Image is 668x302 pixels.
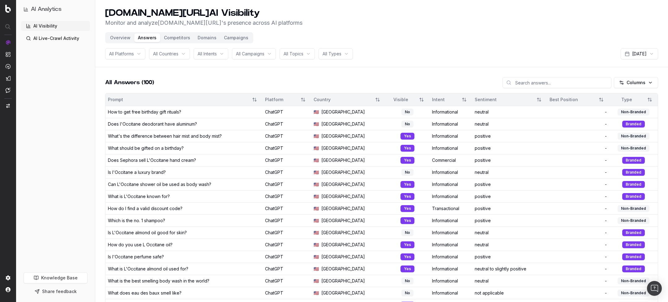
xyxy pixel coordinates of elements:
span: All Intents [198,51,217,57]
div: positive [475,133,545,139]
div: Type [612,97,642,103]
span: 🇺🇸 [314,169,319,175]
span: [GEOGRAPHIC_DATA] [321,205,365,212]
div: Informational [432,290,469,296]
div: Branded [622,181,645,188]
span: 🇺🇸 [314,145,319,151]
button: Answers [134,33,160,42]
div: Yes [400,265,414,272]
img: Botify logo [5,5,11,13]
div: No [401,169,413,176]
div: positive [475,205,545,212]
span: [GEOGRAPHIC_DATA] [321,290,365,296]
div: Non-Branded [618,290,649,296]
div: - [550,157,607,163]
div: ChatGPT [265,218,309,224]
span: 🇺🇸 [314,242,319,248]
div: Branded [622,265,645,272]
div: positive [475,254,545,260]
span: [GEOGRAPHIC_DATA] [321,109,365,115]
span: 🇺🇸 [314,181,319,188]
div: neutral [475,169,545,175]
div: No [401,290,413,296]
div: ChatGPT [265,157,309,163]
div: ChatGPT [265,266,309,272]
div: Commercial [432,157,469,163]
img: Switch project [6,104,10,108]
div: Yes [400,157,414,164]
div: What should be gifted on a birthday? [108,145,184,151]
div: Informational [432,254,469,260]
div: positive [475,218,545,224]
div: - [550,109,607,115]
span: All Topics [284,51,303,57]
div: Branded [622,229,645,236]
div: Branded [622,193,645,200]
div: Does l'Occitane deodorant have aluminum? [108,121,197,127]
button: Campaigns [220,33,252,42]
div: No [401,278,413,284]
div: What's the difference between hair mist and body mist? [108,133,222,139]
span: [GEOGRAPHIC_DATA] [321,242,365,248]
span: [GEOGRAPHIC_DATA] [321,230,365,236]
span: 🇺🇸 [314,278,319,284]
img: My account [6,287,11,292]
div: neutral [475,121,545,127]
div: Country [314,97,370,103]
div: - [550,278,607,284]
span: [GEOGRAPHIC_DATA] [321,254,365,260]
span: 🇺🇸 [314,205,319,212]
span: [GEOGRAPHIC_DATA] [321,193,365,200]
div: Yes [400,133,414,140]
div: neutral to slightly positive [475,266,545,272]
button: Sort [533,94,545,105]
div: Prompt [108,97,246,103]
div: positive [475,181,545,188]
div: - [550,169,607,175]
span: All Campaigns [236,51,264,57]
div: - [550,218,607,224]
button: Sort [459,94,470,105]
div: - [550,242,607,248]
div: No [401,109,413,115]
div: Branded [622,157,645,164]
span: [GEOGRAPHIC_DATA] [321,121,365,127]
div: Non-Branded [618,278,649,284]
button: Overview [106,33,134,42]
span: 🇺🇸 [314,266,319,272]
div: Informational [432,169,469,175]
div: Transactional [432,205,469,212]
div: ChatGPT [265,242,309,248]
img: Intelligence [6,52,11,57]
div: Informational [432,121,469,127]
div: Platform [265,97,295,103]
div: Informational [432,145,469,151]
div: positive [475,157,545,163]
span: 🇺🇸 [314,290,319,296]
div: Informational [432,181,469,188]
div: - [550,121,607,127]
div: Does Sephora sell L'Occitane hand cream? [108,157,196,163]
div: ChatGPT [265,230,309,236]
div: No [401,121,413,127]
span: [GEOGRAPHIC_DATA] [321,157,365,163]
span: All Countries [153,51,178,57]
div: ChatGPT [265,290,309,296]
div: ChatGPT [265,169,309,175]
div: neutral [475,109,545,115]
p: Monitor and analyze [DOMAIN_NAME][URL] 's presence across AI platforms [105,19,302,27]
div: Branded [622,169,645,176]
div: Yes [400,181,414,188]
div: ChatGPT [265,254,309,260]
a: AI Visibility [21,21,90,31]
span: [GEOGRAPHIC_DATA] [321,181,365,188]
button: AI Analytics [24,5,88,14]
div: - [550,254,607,260]
div: neutral [475,230,545,236]
div: - [550,266,607,272]
div: - [550,145,607,151]
button: Competitors [160,33,194,42]
div: Open Intercom Messenger [647,281,662,296]
div: Informational [432,230,469,236]
span: [GEOGRAPHIC_DATA] [321,133,365,139]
